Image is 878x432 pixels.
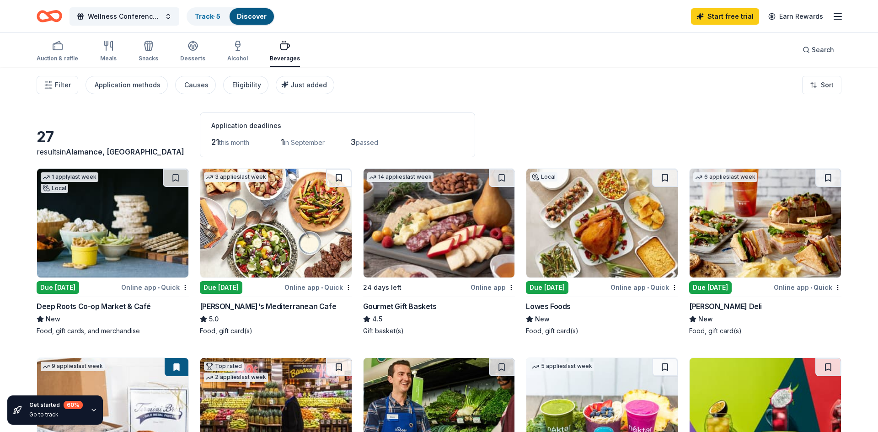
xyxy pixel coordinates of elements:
[211,137,219,147] span: 21
[200,168,352,336] a: Image for Taziki's Mediterranean Cafe3 applieslast weekDue [DATE]Online app•Quick[PERSON_NAME]'s ...
[698,314,713,325] span: New
[356,139,378,146] span: passed
[227,37,248,67] button: Alcohol
[526,168,678,336] a: Image for Lowes FoodsLocalDue [DATE]Online app•QuickLowes FoodsNewFood, gift card(s)
[200,169,352,277] img: Image for Taziki's Mediterranean Cafe
[363,168,515,336] a: Image for Gourmet Gift Baskets14 applieslast week24 days leftOnline appGourmet Gift Baskets4.5Gif...
[223,76,268,94] button: Eligibility
[270,37,300,67] button: Beverages
[64,401,83,409] div: 60 %
[37,55,78,62] div: Auction & raffle
[526,169,678,277] img: Image for Lowes Foods
[372,314,382,325] span: 4.5
[821,80,834,91] span: Sort
[41,184,68,193] div: Local
[204,362,244,371] div: Top rated
[175,76,216,94] button: Causes
[55,80,71,91] span: Filter
[70,7,179,26] button: Wellness Conference- "Positive Roadways "
[29,411,83,418] div: Go to track
[139,37,158,67] button: Snacks
[795,41,841,59] button: Search
[227,55,248,62] div: Alcohol
[690,169,841,277] img: Image for McAlister's Deli
[689,281,732,294] div: Due [DATE]
[37,37,78,67] button: Auction & raffle
[526,281,568,294] div: Due [DATE]
[802,76,841,94] button: Sort
[535,314,550,325] span: New
[200,326,352,336] div: Food, gift card(s)
[647,284,649,291] span: •
[200,281,242,294] div: Due [DATE]
[219,139,249,146] span: this month
[158,284,160,291] span: •
[281,137,284,147] span: 1
[46,314,60,325] span: New
[232,80,261,91] div: Eligibility
[471,282,515,293] div: Online app
[350,137,356,147] span: 3
[139,55,158,62] div: Snacks
[180,55,205,62] div: Desserts
[689,168,841,336] a: Image for McAlister's Deli6 applieslast weekDue [DATE]Online app•Quick[PERSON_NAME] DeliNewFood, ...
[37,168,189,336] a: Image for Deep Roots Co-op Market & Café1 applylast weekLocalDue [DATE]Online app•QuickDeep Roots...
[37,146,189,157] div: results
[693,172,757,182] div: 6 applies last week
[100,55,117,62] div: Meals
[689,326,841,336] div: Food, gift card(s)
[37,5,62,27] a: Home
[526,326,678,336] div: Food, gift card(s)
[195,12,220,20] a: Track· 5
[284,139,325,146] span: in September
[180,37,205,67] button: Desserts
[270,55,300,62] div: Beverages
[363,301,437,312] div: Gourmet Gift Baskets
[530,172,557,181] div: Local
[37,76,78,94] button: Filter
[211,120,464,131] div: Application deadlines
[37,128,189,146] div: 27
[29,401,83,409] div: Get started
[66,147,184,156] span: Alamance, [GEOGRAPHIC_DATA]
[530,362,594,371] div: 5 applies last week
[41,172,98,182] div: 1 apply last week
[100,37,117,67] button: Meals
[204,373,268,382] div: 2 applies last week
[184,80,209,91] div: Causes
[200,301,336,312] div: [PERSON_NAME]'s Mediterranean Cafe
[37,281,79,294] div: Due [DATE]
[276,76,334,94] button: Just added
[60,147,184,156] span: in
[810,284,812,291] span: •
[95,80,161,91] div: Application methods
[526,301,571,312] div: Lowes Foods
[689,301,762,312] div: [PERSON_NAME] Deli
[121,282,189,293] div: Online app Quick
[367,172,434,182] div: 14 applies last week
[86,76,168,94] button: Application methods
[321,284,323,291] span: •
[187,7,275,26] button: Track· 5Discover
[204,172,268,182] div: 3 applies last week
[37,169,188,277] img: Image for Deep Roots Co-op Market & Café
[363,282,402,293] div: 24 days left
[363,326,515,336] div: Gift basket(s)
[209,314,219,325] span: 5.0
[610,282,678,293] div: Online app Quick
[37,301,151,312] div: Deep Roots Co-op Market & Café
[691,8,759,25] a: Start free trial
[41,362,105,371] div: 9 applies last week
[237,12,267,20] a: Discover
[763,8,829,25] a: Earn Rewards
[290,81,327,89] span: Just added
[812,44,834,55] span: Search
[284,282,352,293] div: Online app Quick
[774,282,841,293] div: Online app Quick
[37,326,189,336] div: Food, gift cards, and merchandise
[364,169,515,277] img: Image for Gourmet Gift Baskets
[88,11,161,22] span: Wellness Conference- "Positive Roadways "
